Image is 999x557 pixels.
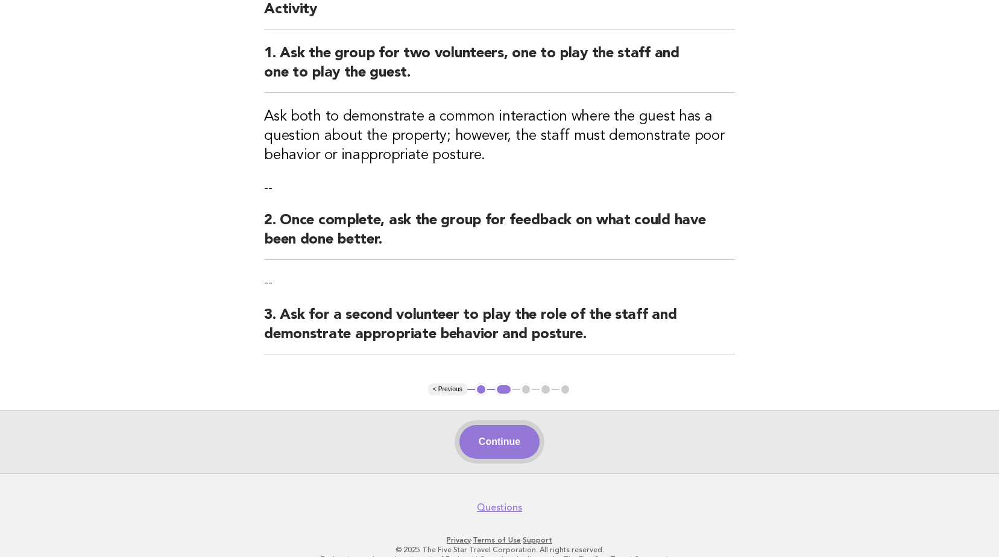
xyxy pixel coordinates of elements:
p: -- [264,180,735,197]
h2: 1. Ask the group for two volunteers, one to play the staff and one to play the guest. [264,44,735,93]
button: < Previous [428,383,467,395]
h2: 2. Once complete, ask the group for feedback on what could have been done better. [264,211,735,260]
button: 1 [475,383,487,395]
button: 2 [495,383,512,395]
p: -- [264,274,735,291]
h3: Ask both to demonstrate a common interaction where the guest has a question about the property; h... [264,107,735,165]
a: Support [523,536,552,544]
button: Continue [459,425,540,459]
h2: 3. Ask for a second volunteer to play the role of the staff and demonstrate appropriate behavior ... [264,306,735,354]
p: · · [131,535,869,545]
p: © 2025 The Five Star Travel Corporation. All rights reserved. [131,545,869,555]
a: Questions [477,502,522,514]
a: Terms of Use [473,536,521,544]
a: Privacy [447,536,471,544]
